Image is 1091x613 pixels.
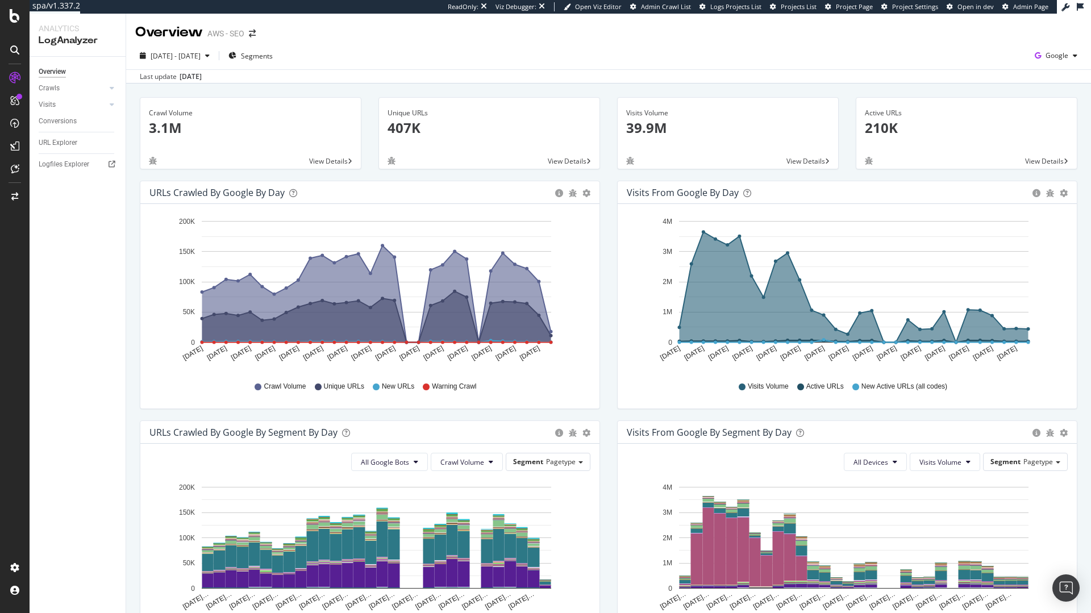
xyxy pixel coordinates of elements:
[683,344,706,362] text: [DATE]
[39,99,106,111] a: Visits
[39,82,60,94] div: Crawls
[957,2,994,11] span: Open in dev
[900,344,922,362] text: [DATE]
[1060,189,1068,197] div: gear
[875,344,898,362] text: [DATE]
[663,508,672,516] text: 3M
[278,344,301,362] text: [DATE]
[1023,457,1053,466] span: Pagetype
[668,585,672,593] text: 0
[179,278,195,286] text: 100K
[781,2,817,11] span: Projects List
[755,344,778,362] text: [DATE]
[1046,189,1054,197] div: bug
[309,156,348,166] span: View Details
[140,72,202,82] div: Last update
[432,382,476,391] span: Warning Crawl
[582,429,590,437] div: gear
[627,480,1064,612] svg: A chart.
[183,559,195,567] text: 50K
[149,213,586,371] div: A chart.
[1002,2,1048,11] a: Admin Page
[659,344,681,362] text: [DATE]
[422,344,445,362] text: [DATE]
[663,308,672,316] text: 1M
[663,248,672,256] text: 3M
[39,159,118,170] a: Logfiles Explorer
[844,453,907,471] button: All Devices
[39,115,77,127] div: Conversions
[627,213,1064,371] div: A chart.
[1052,574,1080,602] div: Open Intercom Messenger
[1025,156,1064,166] span: View Details
[923,344,946,362] text: [DATE]
[972,344,994,362] text: [DATE]
[179,218,195,226] text: 200K
[731,344,753,362] text: [DATE]
[663,218,672,226] text: 4M
[230,344,252,362] text: [DATE]
[881,2,938,11] a: Project Settings
[555,189,563,197] div: circle-info
[575,2,622,11] span: Open Viz Editor
[779,344,802,362] text: [DATE]
[851,344,874,362] text: [DATE]
[39,137,77,149] div: URL Explorer
[1060,429,1068,437] div: gear
[990,457,1021,466] span: Segment
[786,156,825,166] span: View Details
[494,344,517,362] text: [DATE]
[253,344,276,362] text: [DATE]
[865,108,1068,118] div: Active URLs
[627,427,792,438] div: Visits from Google By Segment By Day
[224,47,277,65] button: Segments
[630,2,691,11] a: Admin Crawl List
[324,382,364,391] span: Unique URLs
[39,23,116,34] div: Analytics
[179,508,195,516] text: 150K
[249,30,256,37] div: arrow-right-arrow-left
[555,429,563,437] div: circle-info
[374,344,397,362] text: [DATE]
[149,187,285,198] div: URLs Crawled by Google by day
[861,382,947,391] span: New Active URLs (all codes)
[1046,51,1068,60] span: Google
[564,2,622,11] a: Open Viz Editor
[181,344,204,362] text: [DATE]
[803,344,826,362] text: [DATE]
[947,2,994,11] a: Open in dev
[668,339,672,347] text: 0
[398,344,420,362] text: [DATE]
[1032,429,1040,437] div: circle-info
[326,344,348,362] text: [DATE]
[191,585,195,593] text: 0
[149,118,352,137] p: 3.1M
[710,2,761,11] span: Logs Projects List
[39,82,106,94] a: Crawls
[548,156,586,166] span: View Details
[179,483,195,491] text: 200K
[149,108,352,118] div: Crawl Volume
[626,157,634,165] div: bug
[382,382,414,391] span: New URLs
[388,157,395,165] div: bug
[836,2,873,11] span: Project Page
[699,2,761,11] a: Logs Projects List
[546,457,576,466] span: Pagetype
[582,189,590,197] div: gear
[135,47,214,65] button: [DATE] - [DATE]
[865,118,1068,137] p: 210K
[518,344,541,362] text: [DATE]
[825,2,873,11] a: Project Page
[996,344,1018,362] text: [DATE]
[1046,429,1054,437] div: bug
[241,51,273,61] span: Segments
[569,429,577,437] div: bug
[495,2,536,11] div: Viz Debugger:
[302,344,324,362] text: [DATE]
[183,308,195,316] text: 50K
[39,66,66,78] div: Overview
[707,344,730,362] text: [DATE]
[207,28,244,39] div: AWS - SEO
